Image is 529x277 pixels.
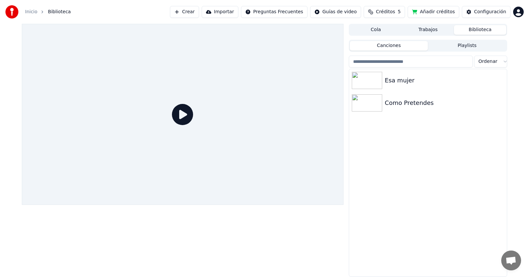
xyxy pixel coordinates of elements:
[408,6,459,18] button: Añadir créditos
[241,6,307,18] button: Preguntas Frecuentes
[170,6,199,18] button: Crear
[501,251,521,270] div: Chat abierto
[25,9,71,15] nav: breadcrumb
[350,41,428,51] button: Canciones
[385,76,504,85] div: Esa mujer
[5,5,19,19] img: youka
[376,9,395,15] span: Créditos
[462,6,510,18] button: Configuración
[398,9,401,15] span: 5
[25,9,37,15] a: Inicio
[48,9,71,15] span: Biblioteca
[310,6,361,18] button: Guías de video
[385,98,504,108] div: Como Pretendes
[350,25,402,35] button: Cola
[428,41,506,51] button: Playlists
[474,9,506,15] div: Configuración
[402,25,454,35] button: Trabajos
[202,6,238,18] button: Importar
[478,58,497,65] span: Ordenar
[454,25,506,35] button: Biblioteca
[364,6,405,18] button: Créditos5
